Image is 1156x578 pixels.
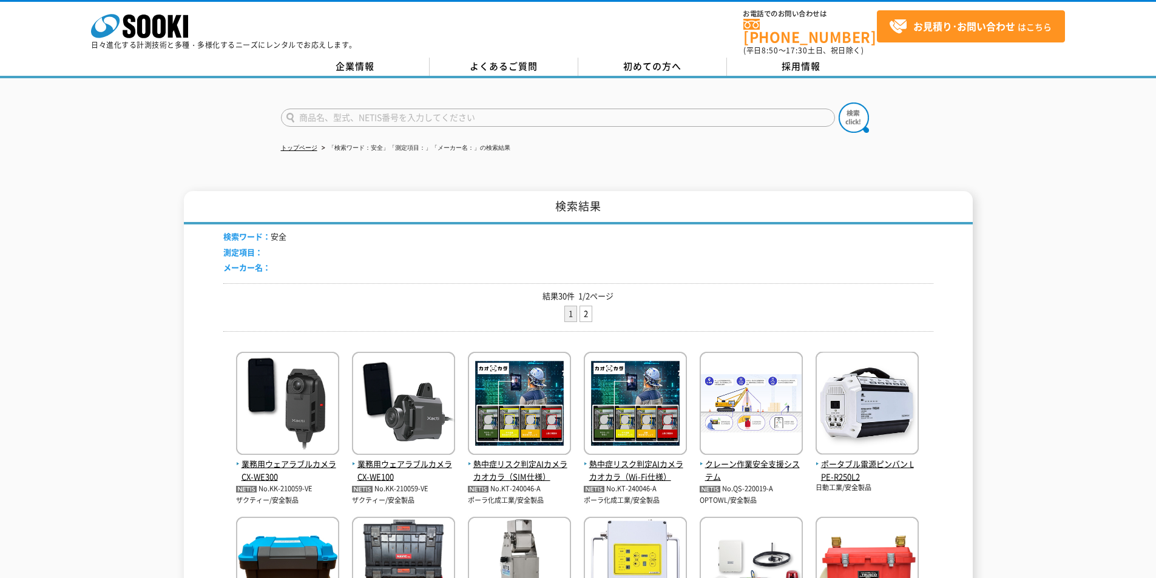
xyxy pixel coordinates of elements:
[623,59,681,73] span: 初めての方へ
[743,19,877,44] a: [PHONE_NUMBER]
[584,483,687,496] p: No.KT-240046-A
[762,45,779,56] span: 8:50
[700,496,803,506] p: OPTOWL/安全製品
[584,458,687,483] span: 熱中症リスク判定AIカメラ カオカラ（Wi-Fi仕様）
[223,230,271,242] span: 検索ワード：
[580,306,592,321] a: 2
[743,45,864,56] span: (平日 ～ 土日、祝日除く)
[584,352,687,458] img: カオカラ（Wi-Fi仕様）
[816,458,919,483] span: ポータブル電源ピンバン LPE-R250L2
[91,41,357,49] p: 日々進化する計測技術と多種・多様化するニーズにレンタルでお応えします。
[839,102,869,133] img: btn_search.png
[727,58,876,76] a: 採用情報
[281,58,430,76] a: 企業情報
[816,445,919,483] a: ポータブル電源ピンバン LPE-R250L2
[877,10,1065,42] a: お見積り･お問い合わせはこちら
[913,19,1015,33] strong: お見積り･お問い合わせ
[786,45,808,56] span: 17:30
[236,352,339,458] img: CX-WE300
[236,496,339,506] p: ザクティー/安全製品
[468,352,571,458] img: カオカラ（SIM仕様）
[564,306,577,322] li: 1
[236,458,339,483] span: 業務用ウェアラブルカメラ CX-WE300
[468,458,571,483] span: 熱中症リスク判定AIカメラ カオカラ（SIM仕様）
[223,261,271,273] span: メーカー名：
[352,352,455,458] img: CX-WE100
[319,142,510,155] li: 「検索ワード：安全」「測定項目：」「メーカー名：」の検索結果
[223,246,263,258] span: 測定項目：
[223,290,933,303] p: 結果30件 1/2ページ
[889,18,1052,36] span: はこちら
[816,352,919,458] img: LPE-R250L2
[743,10,877,18] span: お電話でのお問い合わせは
[223,230,286,243] li: 安全
[584,496,687,506] p: ポーラ化成工業/安全製品
[352,483,455,496] p: No.KK-210059-VE
[281,144,317,151] a: トップページ
[700,445,803,483] a: クレーン作業安全支援システム
[236,445,339,483] a: 業務用ウェアラブルカメラ CX-WE300
[430,58,578,76] a: よくあるご質問
[236,483,339,496] p: No.KK-210059-VE
[468,496,571,506] p: ポーラ化成工業/安全製品
[700,458,803,483] span: クレーン作業安全支援システム
[352,496,455,506] p: ザクティー/安全製品
[184,191,973,224] h1: 検索結果
[468,445,571,483] a: 熱中症リスク判定AIカメラ カオカラ（SIM仕様）
[352,458,455,483] span: 業務用ウェアラブルカメラ CX-WE100
[700,483,803,496] p: No.QS-220019-A
[584,445,687,483] a: 熱中症リスク判定AIカメラ カオカラ（Wi-Fi仕様）
[468,483,571,496] p: No.KT-240046-A
[352,445,455,483] a: 業務用ウェアラブルカメラ CX-WE100
[281,109,835,127] input: 商品名、型式、NETIS番号を入力してください
[816,483,919,493] p: 日動工業/安全製品
[578,58,727,76] a: 初めての方へ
